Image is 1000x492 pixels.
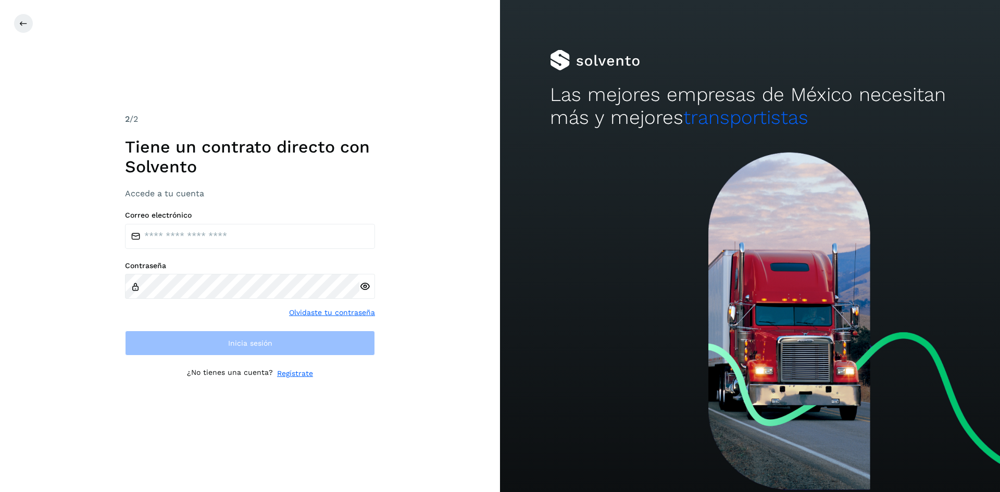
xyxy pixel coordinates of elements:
span: 2 [125,114,130,124]
span: transportistas [683,106,808,129]
div: /2 [125,113,375,125]
button: Inicia sesión [125,331,375,356]
a: Regístrate [277,368,313,379]
h1: Tiene un contrato directo con Solvento [125,137,375,177]
h2: Las mejores empresas de México necesitan más y mejores [550,83,950,130]
p: ¿No tienes una cuenta? [187,368,273,379]
h3: Accede a tu cuenta [125,188,375,198]
label: Contraseña [125,261,375,270]
label: Correo electrónico [125,211,375,220]
a: Olvidaste tu contraseña [289,307,375,318]
span: Inicia sesión [228,339,272,347]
